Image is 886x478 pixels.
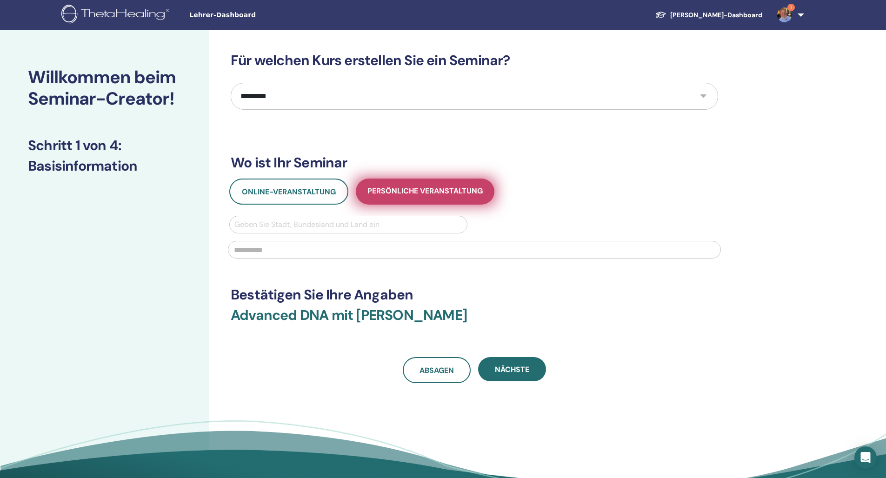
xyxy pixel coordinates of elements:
span: Persönliche Veranstaltung [367,186,483,198]
h3: Basisinformation [28,158,181,174]
span: Nächste [495,365,529,374]
a: Absagen [403,357,471,383]
span: 1 [787,4,795,11]
h2: Willkommen beim Seminar-Creator! [28,67,181,109]
img: logo.png [61,5,173,26]
button: Nächste [478,357,546,381]
h3: Bestätigen Sie Ihre Angaben [231,286,718,303]
div: Open Intercom Messenger [854,446,877,469]
h3: Wo ist Ihr Seminar [231,154,718,171]
button: Online-Veranstaltung [229,179,348,205]
button: Persönliche Veranstaltung [356,179,494,205]
a: [PERSON_NAME]-Dashboard [648,7,770,24]
span: Lehrer-Dashboard [189,10,329,20]
img: graduation-cap-white.svg [655,11,666,19]
h3: Für welchen Kurs erstellen Sie ein Seminar? [231,52,718,69]
h3: Advanced DNA mit [PERSON_NAME] [231,307,718,335]
span: Online-Veranstaltung [242,187,336,197]
h3: Schritt 1 von 4 : [28,137,181,154]
span: Absagen [420,365,454,375]
img: default.jpg [777,7,792,22]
